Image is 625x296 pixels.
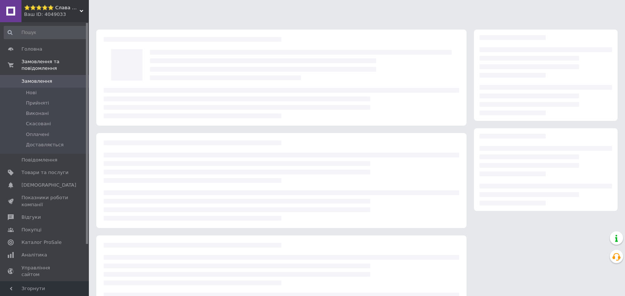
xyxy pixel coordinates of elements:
[26,100,49,106] span: Прийняті
[21,157,57,163] span: Повідомлення
[21,169,68,176] span: Товари та послуги
[21,214,41,221] span: Відгуки
[26,110,49,117] span: Виконані
[21,252,47,258] span: Аналітика
[26,131,49,138] span: Оплачені
[21,239,61,246] span: Каталог ProSale
[21,58,89,72] span: Замовлення та повідомлення
[26,89,37,96] span: Нові
[24,4,80,11] span: ⭐️⭐️⭐️⭐️⭐️ Слава Героям!
[26,120,51,127] span: Скасовані
[21,227,41,233] span: Покупці
[21,182,76,188] span: [DEMOGRAPHIC_DATA]
[21,265,68,278] span: Управління сайтом
[4,26,87,39] input: Пошук
[24,11,89,18] div: Ваш ID: 4049033
[21,78,52,85] span: Замовлення
[21,194,68,208] span: Показники роботи компанії
[26,142,64,148] span: Доставляється
[21,46,42,52] span: Головна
